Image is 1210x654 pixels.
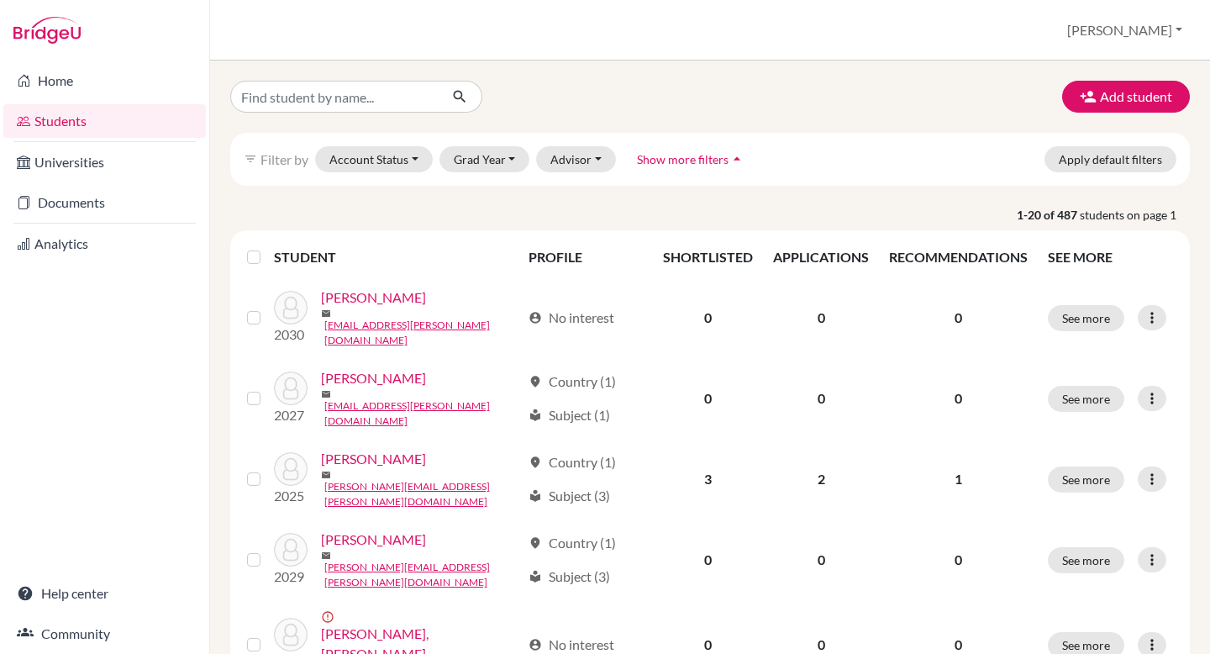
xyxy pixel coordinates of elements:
span: mail [321,389,331,399]
td: 2 [763,439,879,520]
p: 2027 [274,405,308,425]
p: 2029 [274,567,308,587]
td: 0 [763,358,879,439]
i: arrow_drop_up [729,150,745,167]
div: Subject (1) [529,405,610,425]
img: Aleman, Renee [274,533,308,567]
td: 3 [653,439,763,520]
button: Add student [1062,81,1190,113]
img: Bridge-U [13,17,81,44]
button: Account Status [315,146,433,172]
a: Help center [3,577,206,610]
div: Country (1) [529,452,616,472]
span: Filter by [260,151,308,167]
th: APPLICATIONS [763,237,879,277]
span: local_library [529,409,542,422]
div: Country (1) [529,372,616,392]
th: RECOMMENDATIONS [879,237,1038,277]
img: Akolkar, Aisha [274,291,308,324]
p: 0 [889,388,1028,409]
td: 0 [653,358,763,439]
span: students on page 1 [1080,206,1190,224]
span: account_circle [529,638,542,651]
button: See more [1048,386,1124,412]
a: Documents [3,186,206,219]
button: Grad Year [439,146,530,172]
i: filter_list [244,152,257,166]
div: No interest [529,308,614,328]
a: [EMAIL_ADDRESS][PERSON_NAME][DOMAIN_NAME] [324,318,522,348]
span: location_on [529,375,542,388]
button: Apply default filters [1044,146,1176,172]
th: STUDENT [274,237,519,277]
div: Subject (3) [529,567,610,587]
div: Subject (3) [529,486,610,506]
span: error_outline [321,610,338,624]
td: 0 [653,277,763,358]
img: Andersen-Marskar, Olida Marie [274,618,308,651]
img: Alcaraz, MeiLin [274,372,308,405]
span: Show more filters [637,152,729,166]
p: 1 [889,469,1028,489]
td: 0 [763,520,879,600]
p: 2030 [274,324,308,345]
span: mail [321,309,331,319]
p: 2025 [274,486,308,506]
span: location_on [529,456,542,469]
a: Students [3,104,206,138]
th: SEE MORE [1038,237,1183,277]
button: [PERSON_NAME] [1060,14,1190,46]
span: account_circle [529,311,542,324]
span: local_library [529,489,542,503]
button: See more [1048,467,1124,493]
a: [PERSON_NAME][EMAIL_ADDRESS][PERSON_NAME][DOMAIN_NAME] [324,560,522,590]
button: Show more filtersarrow_drop_up [623,146,760,172]
button: See more [1048,305,1124,331]
a: [PERSON_NAME][EMAIL_ADDRESS][PERSON_NAME][DOMAIN_NAME] [324,479,522,509]
a: Home [3,64,206,98]
p: 0 [889,308,1028,328]
button: See more [1048,547,1124,573]
span: mail [321,470,331,480]
th: SHORTLISTED [653,237,763,277]
div: Country (1) [529,533,616,553]
a: Community [3,617,206,651]
img: Alcaraz, YaQi [274,452,308,486]
span: location_on [529,536,542,550]
button: Advisor [536,146,616,172]
p: 0 [889,550,1028,570]
a: [PERSON_NAME] [321,368,426,388]
input: Find student by name... [230,81,439,113]
a: [PERSON_NAME] [321,287,426,308]
a: [PERSON_NAME] [321,449,426,469]
a: [EMAIL_ADDRESS][PERSON_NAME][DOMAIN_NAME] [324,398,522,429]
th: PROFILE [518,237,653,277]
a: Analytics [3,227,206,261]
td: 0 [763,277,879,358]
span: local_library [529,570,542,583]
strong: 1-20 of 487 [1017,206,1080,224]
a: [PERSON_NAME] [321,530,426,550]
a: Universities [3,145,206,179]
span: mail [321,551,331,561]
td: 0 [653,520,763,600]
